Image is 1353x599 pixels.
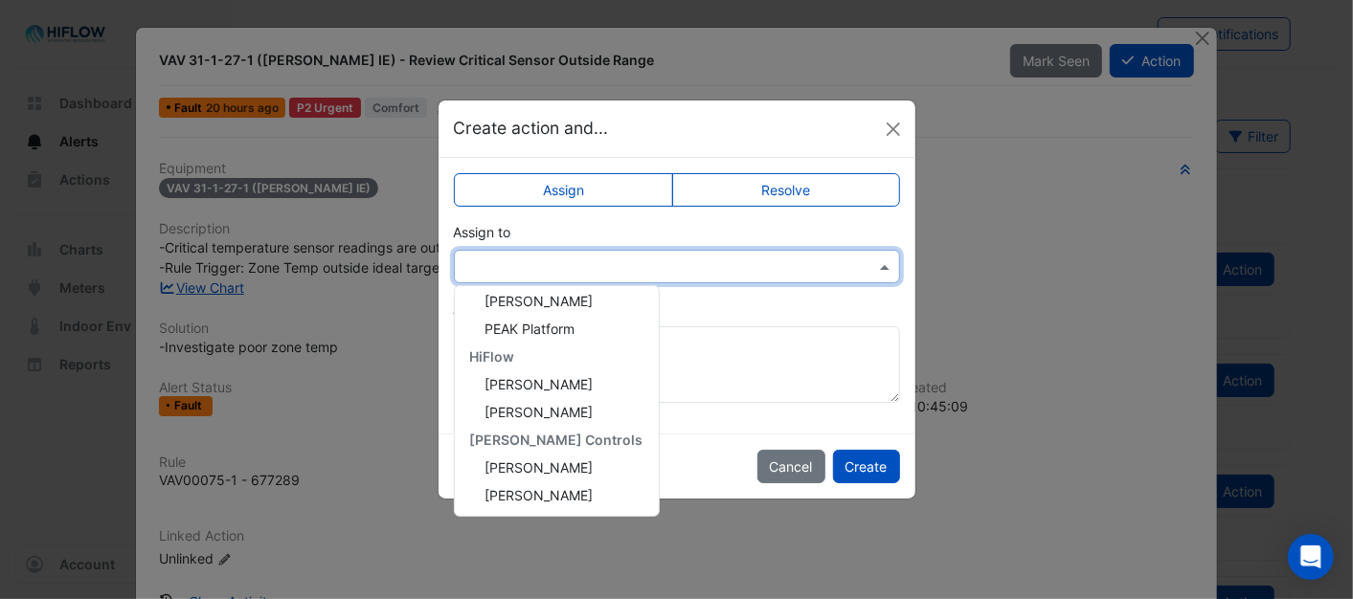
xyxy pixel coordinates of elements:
[485,459,594,476] span: [PERSON_NAME]
[454,173,674,207] label: Assign
[454,222,511,242] label: Assign to
[485,321,575,337] span: PEAK Platform
[757,450,825,483] button: Cancel
[672,173,900,207] label: Resolve
[485,376,594,392] span: [PERSON_NAME]
[485,404,594,420] span: [PERSON_NAME]
[470,348,515,365] span: HiFlow
[485,487,594,503] span: [PERSON_NAME]
[470,432,643,448] span: [PERSON_NAME] Controls
[485,293,594,309] span: [PERSON_NAME]
[879,115,908,144] button: Close
[454,285,660,517] ng-dropdown-panel: Options list
[454,116,609,141] h5: Create action and...
[1288,534,1334,580] div: Open Intercom Messenger
[833,450,900,483] button: Create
